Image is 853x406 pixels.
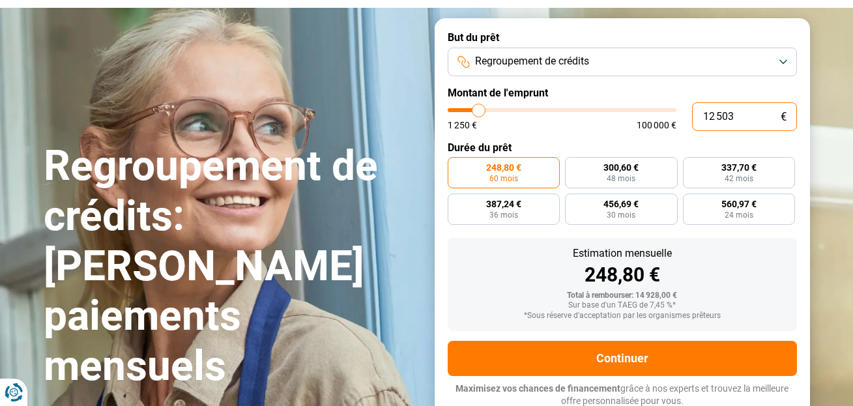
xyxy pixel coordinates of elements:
span: 1 250 € [448,121,477,130]
label: But du prêt [448,31,797,44]
label: Durée du prêt [448,141,797,154]
div: Sur base d'un TAEG de 7,45 %* [458,301,787,310]
span: 100 000 € [637,121,676,130]
span: 48 mois [607,175,635,182]
span: 248,80 € [486,163,521,172]
span: Regroupement de crédits [475,54,589,68]
span: 36 mois [489,211,518,219]
span: Maximisez vos chances de financement [455,383,620,394]
span: 337,70 € [721,163,757,172]
button: Continuer [448,341,797,376]
div: *Sous réserve d'acceptation par les organismes prêteurs [458,312,787,321]
button: Regroupement de crédits [448,48,797,76]
div: Total à rembourser: 14 928,00 € [458,291,787,300]
span: 24 mois [725,211,753,219]
span: 387,24 € [486,199,521,209]
h1: Regroupement de crédits: [PERSON_NAME] paiements mensuels [44,141,419,392]
span: 456,69 € [603,199,639,209]
span: 42 mois [725,175,753,182]
div: 248,80 € [458,265,787,285]
span: 560,97 € [721,199,757,209]
span: € [781,111,787,123]
span: 60 mois [489,175,518,182]
span: 30 mois [607,211,635,219]
div: Estimation mensuelle [458,248,787,259]
span: 300,60 € [603,163,639,172]
label: Montant de l'emprunt [448,87,797,99]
